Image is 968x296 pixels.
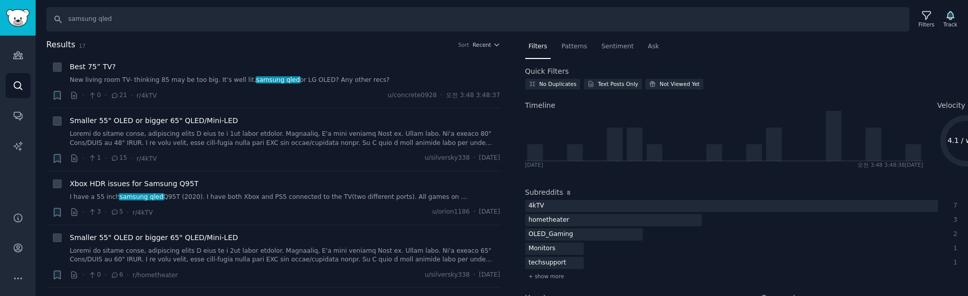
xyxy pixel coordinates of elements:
[110,208,123,217] span: 5
[110,154,127,163] span: 15
[70,115,238,126] a: Smaller 55" OLED or bigger 65" QLED/Mini-LED
[949,201,958,211] div: 7
[458,41,469,48] div: Sort
[131,90,133,101] span: ·
[82,90,84,101] span: ·
[79,43,86,49] span: 17
[82,153,84,164] span: ·
[473,271,475,280] span: ·
[525,214,573,227] div: hometheater
[525,243,559,255] div: Monitors
[70,76,500,85] a: New living room TV- thinking 85 may be too big. It’s well lit.samsung qledor LG OLED? Any other r...
[529,42,548,51] span: Filters
[70,232,238,243] a: Smaller 55" OLED or bigger 65" QLED/Mini-LED
[561,42,587,51] span: Patterns
[88,208,101,217] span: 3
[473,41,491,48] span: Recent
[46,39,75,51] span: Results
[136,155,157,162] span: r/4kTV
[104,90,106,101] span: ·
[425,154,470,163] span: u/silversky338
[88,271,101,280] span: 0
[88,91,101,100] span: 0
[479,208,500,217] span: [DATE]
[949,258,958,268] div: 1
[136,92,157,99] span: r/4kTV
[432,208,470,217] span: u/orion1186
[858,161,923,168] div: 오전 3:48 3:48:38 [DATE]
[446,91,500,100] span: 오전 3:48 3:48:37
[539,80,577,87] div: No Duplicates
[255,76,301,83] span: samsung qled
[567,190,571,196] span: 8
[132,272,178,279] span: r/hometheater
[660,80,700,87] div: Not Viewed Yet
[110,271,123,280] span: 6
[6,9,30,27] img: GummySearch logo
[525,200,548,213] div: 4kTV
[944,21,957,28] div: Track
[598,80,638,87] div: Text Posts Only
[479,271,500,280] span: [DATE]
[949,244,958,253] div: 1
[70,193,500,202] a: I have a 55 inchsamsung qledQ95T (2020). I have both Xbox and PS5 connected to the TV(two differe...
[529,273,564,280] span: + show more
[104,153,106,164] span: ·
[525,257,570,270] div: techsupport
[132,209,153,216] span: r/4kTV
[525,161,544,168] div: [DATE]
[88,154,101,163] span: 1
[940,9,961,30] button: Track
[525,187,563,198] h2: Subreddits
[70,62,116,72] a: Best 75” TV?
[104,270,106,280] span: ·
[525,66,569,77] h2: Quick Filters
[388,91,437,100] span: u/concrete0928
[119,193,164,200] span: samsung qled
[104,207,106,218] span: ·
[70,179,198,189] a: Xbox HDR issues for Samsung Q95T
[131,153,133,164] span: ·
[525,228,577,241] div: OLED_Gaming
[425,271,470,280] span: u/silversky338
[70,130,500,147] a: Loremi do sitame conse, adipiscing elits D eius te i 1ut labor etdolor. Magnaaliq, E'a mini venia...
[440,91,442,100] span: ·
[473,154,475,163] span: ·
[602,42,634,51] span: Sentiment
[110,91,127,100] span: 21
[127,270,129,280] span: ·
[919,21,934,28] div: Filters
[473,41,500,48] button: Recent
[127,207,129,218] span: ·
[949,230,958,239] div: 2
[473,208,475,217] span: ·
[525,100,556,111] span: Timeline
[479,154,500,163] span: [DATE]
[949,216,958,225] div: 3
[82,270,84,280] span: ·
[937,100,965,111] span: Velocity
[648,42,659,51] span: Ask
[70,247,500,264] a: Loremi do sitame conse, adipiscing elits D eius te i 2ut labor etdolor. Magnaaliq, E'a mini venia...
[46,7,909,32] input: Search Keyword
[82,207,84,218] span: ·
